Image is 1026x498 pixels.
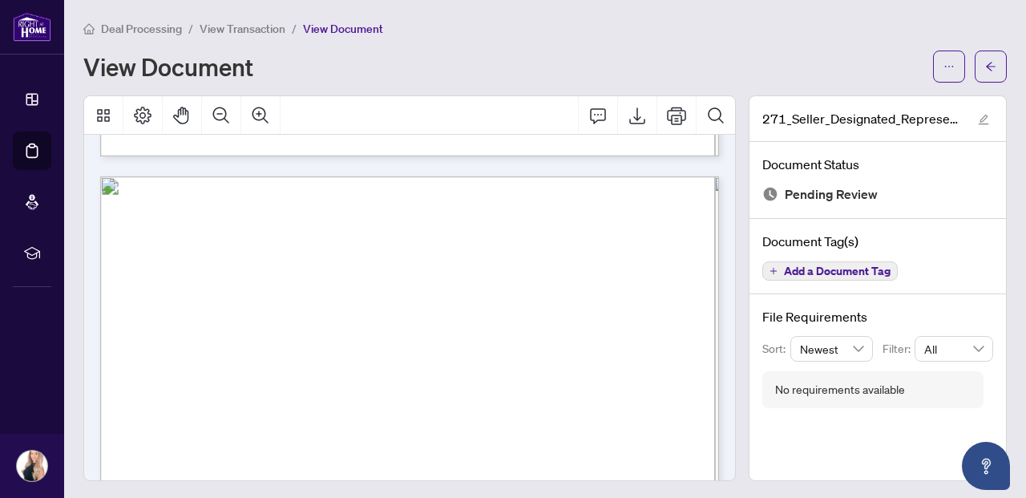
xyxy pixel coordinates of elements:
[943,61,955,72] span: ellipsis
[13,12,51,42] img: logo
[762,261,898,281] button: Add a Document Tag
[762,340,790,358] p: Sort:
[775,381,905,399] div: No requirements available
[762,155,993,174] h4: Document Status
[762,232,993,251] h4: Document Tag(s)
[83,54,253,79] h1: View Document
[101,22,182,36] span: Deal Processing
[785,184,878,205] span: Pending Review
[800,337,864,361] span: Newest
[784,265,891,277] span: Add a Document Tag
[303,22,383,36] span: View Document
[83,23,95,34] span: home
[200,22,285,36] span: View Transaction
[188,19,193,38] li: /
[292,19,297,38] li: /
[883,340,915,358] p: Filter:
[978,114,989,125] span: edit
[762,186,778,202] img: Document Status
[924,337,984,361] span: All
[769,267,778,275] span: plus
[985,61,996,72] span: arrow-left
[962,442,1010,490] button: Open asap
[762,307,993,326] h4: File Requirements
[762,109,963,128] span: 271_Seller_Designated_Representation_Agreement_Authority_to_Offer_for_Sale_-_PropTx-[PERSON_NAME]...
[17,451,47,481] img: Profile Icon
